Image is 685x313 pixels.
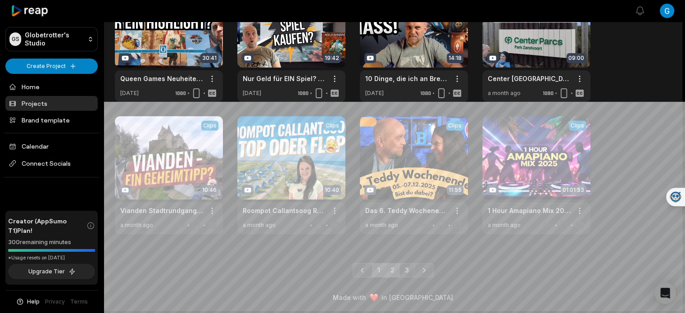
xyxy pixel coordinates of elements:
[5,139,98,154] a: Calendar
[5,59,98,74] button: Create Project
[70,298,88,306] a: Terms
[365,74,448,83] a: 10 Dinge, die ich an Brettspielen HASSE! (Nummer 7 kennt JEDER)
[120,206,203,215] a: Vianden Stadtrundgang – Lohnt sich ein Besuch? | [PERSON_NAME] und [PERSON_NAME] auf Reisen
[27,298,40,306] span: Help
[25,31,84,47] p: Globetrotter's Studio
[5,155,98,172] span: Connect Socials
[9,32,21,46] div: GS
[5,113,98,127] a: Brand template
[120,74,203,83] a: Queen Games Neuheiten 2025: Nur ein Spiel hat mich überzeugt! Mein ehrliches Fazit
[16,298,40,306] button: Help
[8,264,95,279] button: Upgrade Tier
[5,96,98,111] a: Projects
[45,298,65,306] a: Privacy
[488,206,571,215] a: 1 Hour Amapiano Mix 2025 | Best African Deep House & Piano Vibes
[5,79,98,94] a: Home
[8,254,95,261] div: *Usage resets on [DATE]
[654,282,676,304] div: Open Intercom Messenger
[243,206,326,215] a: Roompot Callantsoog Rundgang: Lohnt sich der Ferienpark? | Anna & [PERSON_NAME] auf Reisen
[8,238,95,247] div: 300 remaining minutes
[8,216,86,235] span: Creator (AppSumo T1) Plan!
[243,74,326,83] a: Nur Geld für EIN Spiel? Mein Fazit zu Age of Innovation, Everdell Duo & mehr.
[488,74,571,83] a: Center [GEOGRAPHIC_DATA]: Rundgang & Eindrücke | [PERSON_NAME] und [PERSON_NAME] auf Reisen
[365,206,448,215] a: Das 6. Teddy Wochenende - Seid ihr dabei? Jetzt anmelden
